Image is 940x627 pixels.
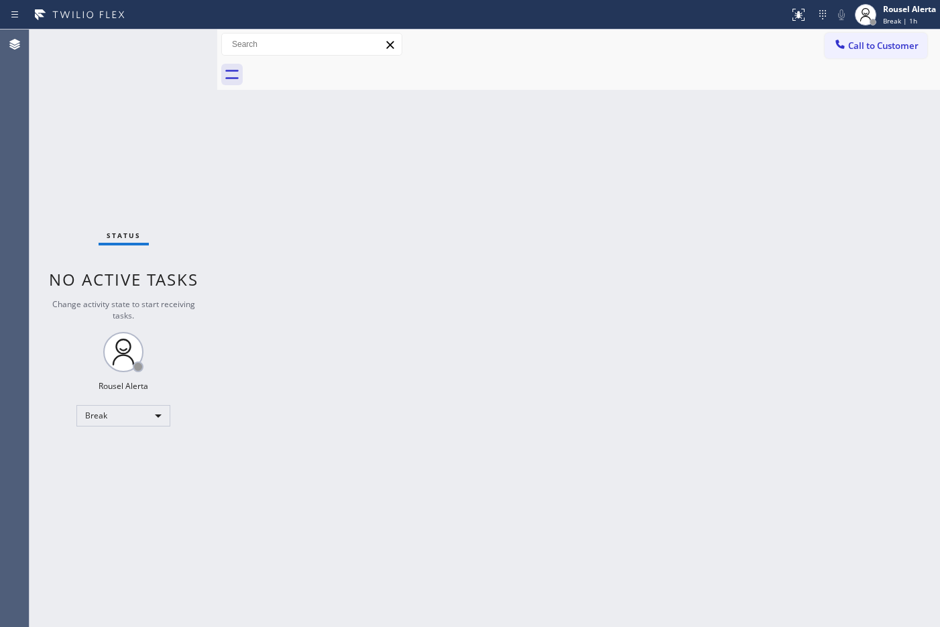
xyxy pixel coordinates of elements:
span: Break | 1h [883,16,917,25]
span: Change activity state to start receiving tasks. [52,298,195,321]
div: Break [76,405,170,426]
button: Mute [832,5,851,24]
span: Call to Customer [848,40,919,52]
button: Call to Customer [825,33,927,58]
span: No active tasks [49,268,198,290]
div: Rousel Alerta [99,380,148,392]
input: Search [222,34,402,55]
div: Rousel Alerta [883,3,936,15]
span: Status [107,231,141,240]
